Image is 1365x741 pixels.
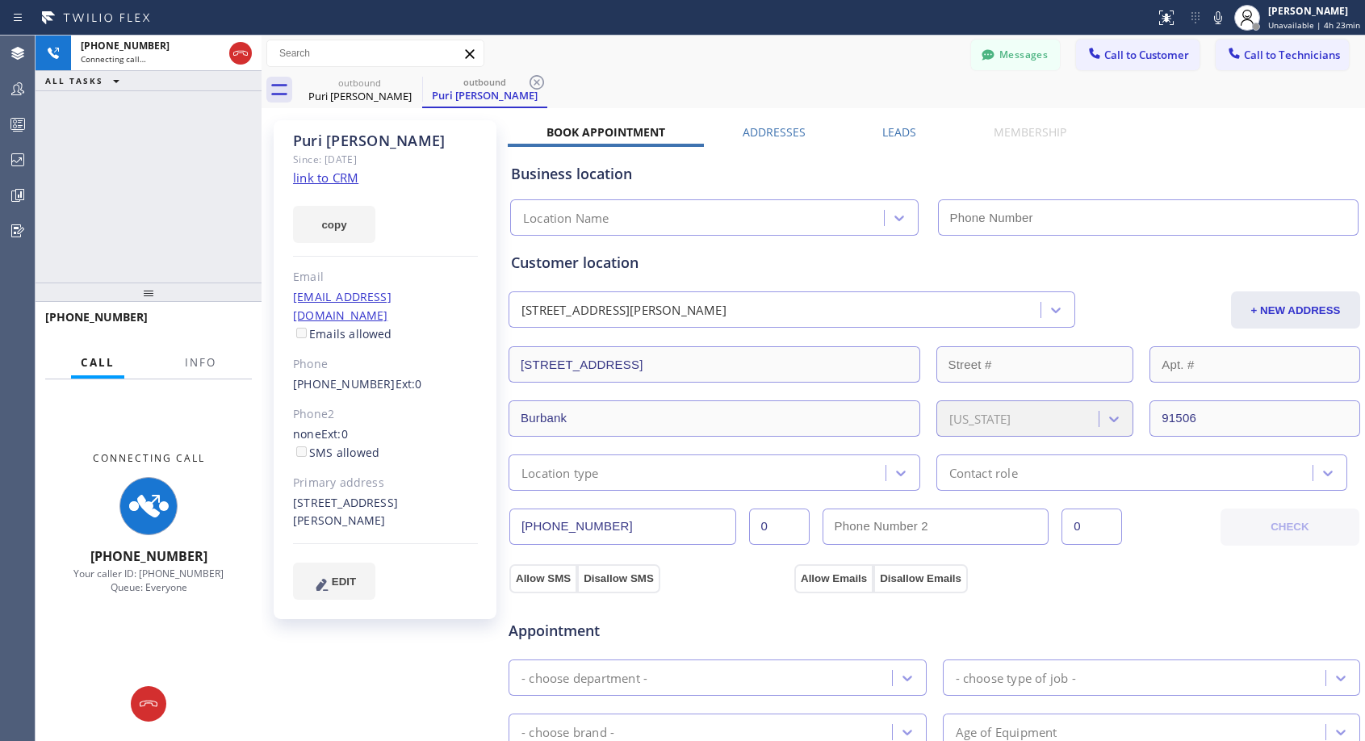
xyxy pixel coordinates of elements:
[743,124,806,140] label: Addresses
[90,547,207,565] span: [PHONE_NUMBER]
[1149,400,1360,437] input: ZIP
[424,88,546,103] div: Puri [PERSON_NAME]
[45,309,148,324] span: [PHONE_NUMBER]
[293,289,391,323] a: [EMAIL_ADDRESS][DOMAIN_NAME]
[396,376,422,391] span: Ext: 0
[938,199,1359,236] input: Phone Number
[994,124,1066,140] label: Membership
[293,425,478,463] div: none
[424,76,546,88] div: outbound
[873,564,968,593] button: Disallow Emails
[296,328,307,338] input: Emails allowed
[293,405,478,424] div: Phone2
[1207,6,1229,29] button: Mute
[1244,48,1340,62] span: Call to Technicians
[293,445,379,460] label: SMS allowed
[93,451,205,465] span: Connecting Call
[81,39,170,52] span: [PHONE_NUMBER]
[293,150,478,169] div: Since: [DATE]
[131,686,166,722] button: Hang up
[521,722,614,741] div: - choose brand -
[185,355,216,370] span: Info
[293,355,478,374] div: Phone
[293,268,478,287] div: Email
[1061,509,1122,545] input: Ext. 2
[1149,346,1360,383] input: Apt. #
[971,40,1060,70] button: Messages
[293,563,375,600] button: EDIT
[956,668,1076,687] div: - choose type of job -
[293,474,478,492] div: Primary address
[71,347,124,379] button: Call
[45,75,103,86] span: ALL TASKS
[293,132,478,150] div: Puri [PERSON_NAME]
[509,400,920,437] input: City
[521,301,726,320] div: [STREET_ADDRESS][PERSON_NAME]
[81,53,146,65] span: Connecting call…
[949,463,1018,482] div: Contact role
[749,509,810,545] input: Ext.
[321,426,348,442] span: Ext: 0
[229,42,252,65] button: Hang up
[293,206,375,243] button: copy
[1231,291,1360,329] button: + NEW ADDRESS
[577,564,660,593] button: Disallow SMS
[509,346,920,383] input: Address
[267,40,484,66] input: Search
[299,77,421,89] div: outbound
[523,209,609,228] div: Location Name
[175,347,226,379] button: Info
[1216,40,1349,70] button: Call to Technicians
[73,567,224,594] span: Your caller ID: [PHONE_NUMBER] Queue: Everyone
[332,576,356,588] span: EDIT
[293,326,392,341] label: Emails allowed
[509,509,736,545] input: Phone Number
[36,71,136,90] button: ALL TASKS
[1221,509,1359,546] button: CHECK
[1268,4,1360,18] div: [PERSON_NAME]
[823,509,1049,545] input: Phone Number 2
[299,72,421,108] div: Puri Arceo
[299,89,421,103] div: Puri [PERSON_NAME]
[521,668,647,687] div: - choose department -
[794,564,873,593] button: Allow Emails
[1104,48,1189,62] span: Call to Customer
[956,722,1057,741] div: Age of Equipment
[296,446,307,457] input: SMS allowed
[509,620,790,642] span: Appointment
[521,463,599,482] div: Location type
[293,494,478,531] div: [STREET_ADDRESS][PERSON_NAME]
[293,376,396,391] a: [PHONE_NUMBER]
[1268,19,1360,31] span: Unavailable | 4h 23min
[293,170,358,186] a: link to CRM
[1076,40,1200,70] button: Call to Customer
[511,163,1358,185] div: Business location
[424,72,546,107] div: Puri Arceo
[509,564,577,593] button: Allow SMS
[511,252,1358,274] div: Customer location
[546,124,665,140] label: Book Appointment
[81,355,115,370] span: Call
[882,124,916,140] label: Leads
[936,346,1134,383] input: Street #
